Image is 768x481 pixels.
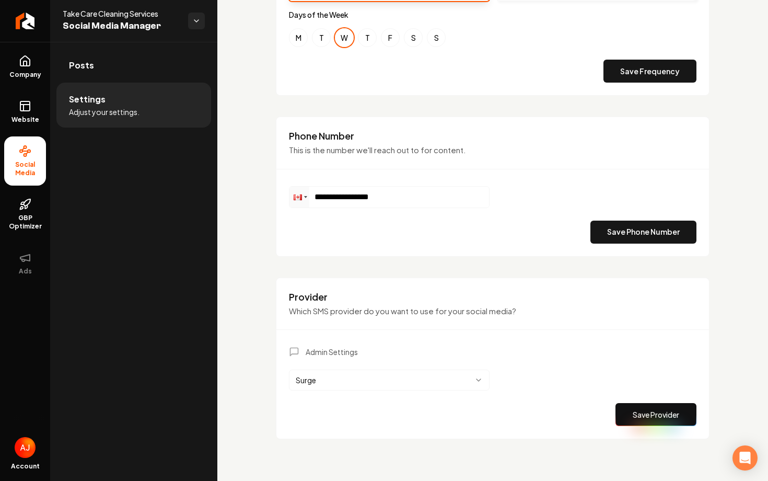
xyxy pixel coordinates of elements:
[63,19,180,33] span: Social Media Manager
[4,47,46,87] a: Company
[7,116,43,124] span: Website
[289,130,696,142] h3: Phone Number
[69,107,139,117] span: Adjust your settings.
[732,445,758,471] div: Open Intercom Messenger
[312,28,331,47] button: Tuesday
[358,28,377,47] button: Thursday
[289,291,696,303] h3: Provider
[289,144,696,156] p: This is the number we'll reach out to for content.
[15,267,36,276] span: Ads
[56,49,211,82] a: Posts
[15,437,36,458] button: Open user button
[306,347,358,357] span: Admin Settings
[590,221,696,244] button: Save Phone Number
[335,28,354,47] button: Wednesday
[289,28,308,47] button: Monday
[69,59,94,72] span: Posts
[63,8,180,19] span: Take Care Cleaning Services
[427,28,446,47] button: Sunday
[15,437,36,458] img: Austin Jellison
[11,462,40,471] span: Account
[16,13,35,29] img: Rebolt Logo
[4,214,46,231] span: GBP Optimizer
[603,60,696,83] button: Save Frequency
[289,187,309,208] div: Canada: + 1
[381,28,400,47] button: Friday
[615,403,696,426] button: Save Provider
[404,28,423,47] button: Saturday
[69,93,106,106] span: Settings
[289,9,696,20] label: Days of the Week
[4,190,46,239] a: GBP Optimizer
[289,305,696,317] p: Which SMS provider do you want to use for your social media?
[4,91,46,132] a: Website
[4,161,46,177] span: Social Media
[5,71,45,79] span: Company
[4,243,46,284] button: Ads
